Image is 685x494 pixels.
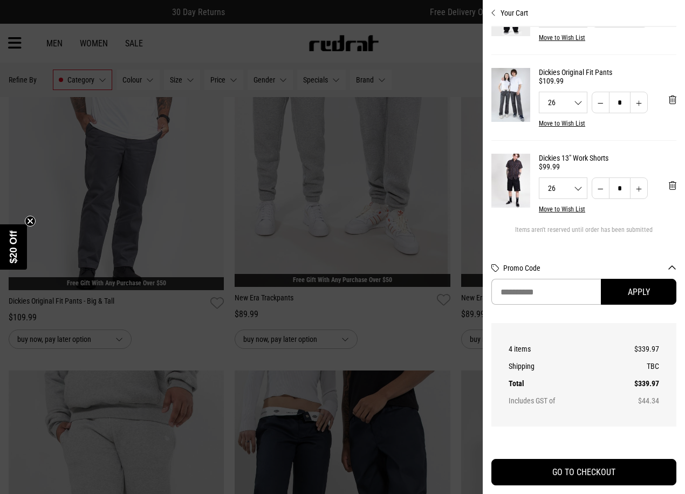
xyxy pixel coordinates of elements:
[539,154,676,162] a: Dickies 13" Work Shorts
[509,375,607,392] th: Total
[491,279,601,305] input: Promo Code
[509,340,607,358] th: 4 items
[539,77,676,85] div: $109.99
[601,279,676,305] button: Apply
[592,92,609,113] button: Decrease quantity
[25,216,36,227] button: Close teaser
[609,92,631,113] input: Quantity
[607,392,659,409] td: $44.34
[539,162,676,171] div: $99.99
[660,172,685,199] button: 'Remove from cart
[539,68,676,77] a: Dickies Original Fit Pants
[491,440,676,450] iframe: Customer reviews powered by Trustpilot
[509,392,607,409] th: Includes GST of
[539,34,585,42] button: Move to Wish List
[8,230,19,263] span: $20 Off
[609,177,631,199] input: Quantity
[509,358,607,375] th: Shipping
[491,154,530,207] img: Dickies 13" Work Shorts
[539,184,587,192] span: 26
[660,86,685,113] button: 'Remove from cart
[491,68,530,121] img: Dickies Original Fit Pants
[607,340,659,358] td: $339.97
[630,177,648,199] button: Increase quantity
[607,375,659,392] td: $339.97
[539,120,585,127] button: Move to Wish List
[630,92,648,113] button: Increase quantity
[592,177,609,199] button: Decrease quantity
[491,459,676,485] button: GO TO CHECKOUT
[491,226,676,242] div: Items aren't reserved until order has been submitted
[607,358,659,375] td: TBC
[539,99,587,106] span: 26
[539,205,585,213] button: Move to Wish List
[503,264,676,272] button: Promo Code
